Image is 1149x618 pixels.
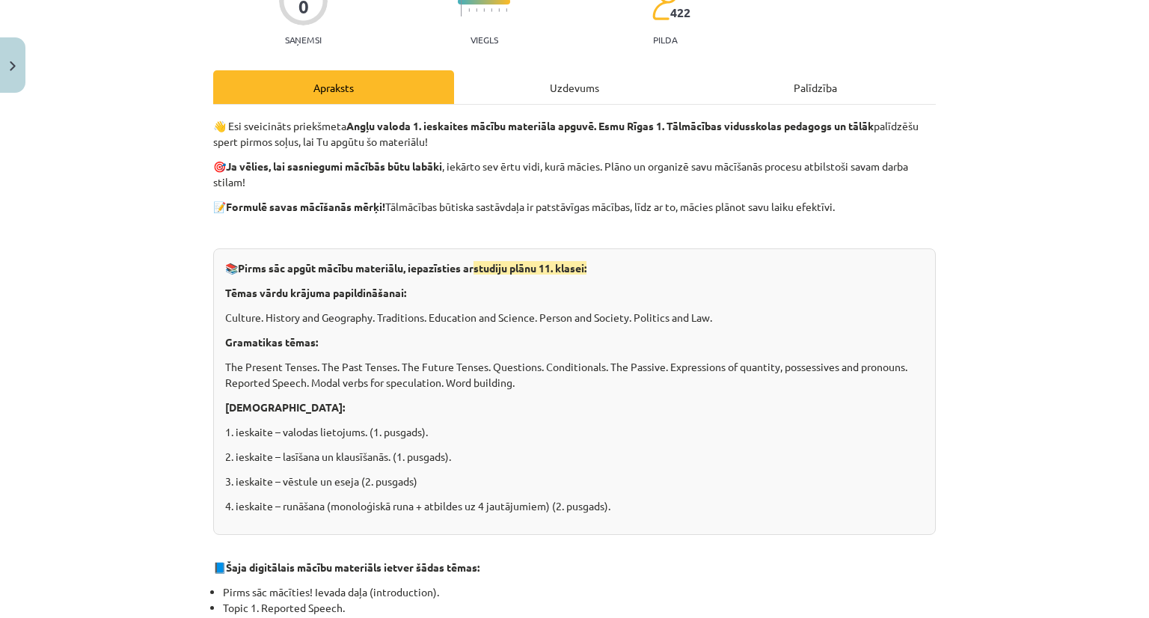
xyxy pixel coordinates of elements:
[225,424,924,440] p: 1. ieskaite – valodas lietojums. (1. pusgads).
[213,159,936,190] p: 🎯 , iekārto sev ērtu vidi, kurā mācies. Plāno un organizē savu mācīšanās procesu atbilstoši savam...
[474,261,586,275] span: studiju plānu 11. klasei:
[213,70,454,104] div: Apraksts
[10,61,16,71] img: icon-close-lesson-0947bae3869378f0d4975bcd49f059093ad1ed9edebbc8119c70593378902aed.svg
[454,70,695,104] div: Uzdevums
[225,359,924,391] p: The Present Tenses. The Past Tenses. The Future Tenses. Questions. Conditionals. The Passive. Exp...
[225,400,345,414] strong: [DEMOGRAPHIC_DATA]:
[213,199,936,215] p: 📝 Tālmācības būtiska sastāvdaļa ir patstāvīgas mācības, līdz ar to, mācies plānot savu laiku efek...
[225,449,924,465] p: 2. ieskaite – lasīšana un klausīšanās. (1. pusgads).
[653,34,677,45] p: pilda
[695,70,936,104] div: Palīdzība
[225,498,924,514] p: 4. ieskaite – runāšana (monoloģiskā runa + atbildes uz 4 jautājumiem) (2. pusgads).
[226,560,479,574] strong: Šaja digitālais mācību materiāls ietver šādas tēmas:
[213,118,936,150] p: 👋 Esi sveicināts priekšmeta palīdzēšu spert pirmos soļus, lai Tu apgūtu šo materiālu!
[225,335,318,349] strong: Gramatikas tēmas:
[498,8,500,12] img: icon-short-line-57e1e144782c952c97e751825c79c345078a6d821885a25fce030b3d8c18986b.svg
[223,584,936,600] li: Pirms sāc mācīties! Ievada daļa (introduction).
[346,119,874,132] strong: Angļu valoda 1. ieskaites mācību materiāla apguvē. Esmu Rīgas 1. Tālmācības vidusskolas pedagogs ...
[225,286,406,299] strong: Tēmas vārdu krājuma papildināšanai:
[225,474,924,489] p: 3. ieskaite – vēstule un eseja (2. pusgads)
[483,8,485,12] img: icon-short-line-57e1e144782c952c97e751825c79c345078a6d821885a25fce030b3d8c18986b.svg
[670,6,690,19] span: 422
[238,261,586,275] strong: Pirms sāc apgūt mācību materiālu, iepazīsties ar
[468,8,470,12] img: icon-short-line-57e1e144782c952c97e751825c79c345078a6d821885a25fce030b3d8c18986b.svg
[476,8,477,12] img: icon-short-line-57e1e144782c952c97e751825c79c345078a6d821885a25fce030b3d8c18986b.svg
[471,34,498,45] p: Viegls
[279,34,328,45] p: Saņemsi
[213,560,936,575] p: 📘
[491,8,492,12] img: icon-short-line-57e1e144782c952c97e751825c79c345078a6d821885a25fce030b3d8c18986b.svg
[225,310,924,325] p: Culture. History and Geography. Traditions. Education and Science. Person and Society. Politics a...
[226,200,385,213] strong: Formulē savas mācīšanās mērķi!
[225,260,924,276] p: 📚
[506,8,507,12] img: icon-short-line-57e1e144782c952c97e751825c79c345078a6d821885a25fce030b3d8c18986b.svg
[226,159,442,173] strong: Ja vēlies, lai sasniegumi mācībās būtu labāki
[223,600,936,616] li: Topic 1. Reported Speech.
